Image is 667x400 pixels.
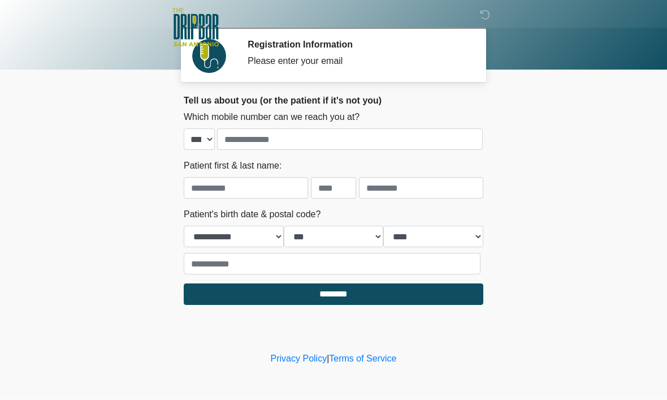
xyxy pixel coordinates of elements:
a: | [327,354,329,364]
img: The DRIPBaR - San Antonio Fossil Creek Logo [172,8,219,48]
div: Please enter your email [248,55,466,68]
a: Terms of Service [329,354,396,364]
label: Patient first & last name: [184,160,281,173]
a: Privacy Policy [271,354,327,364]
label: Which mobile number can we reach you at? [184,111,360,124]
h2: Tell us about you (or the patient if it's not you) [184,96,483,106]
img: Agent Avatar [192,40,226,74]
label: Patient's birth date & postal code? [184,208,320,222]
